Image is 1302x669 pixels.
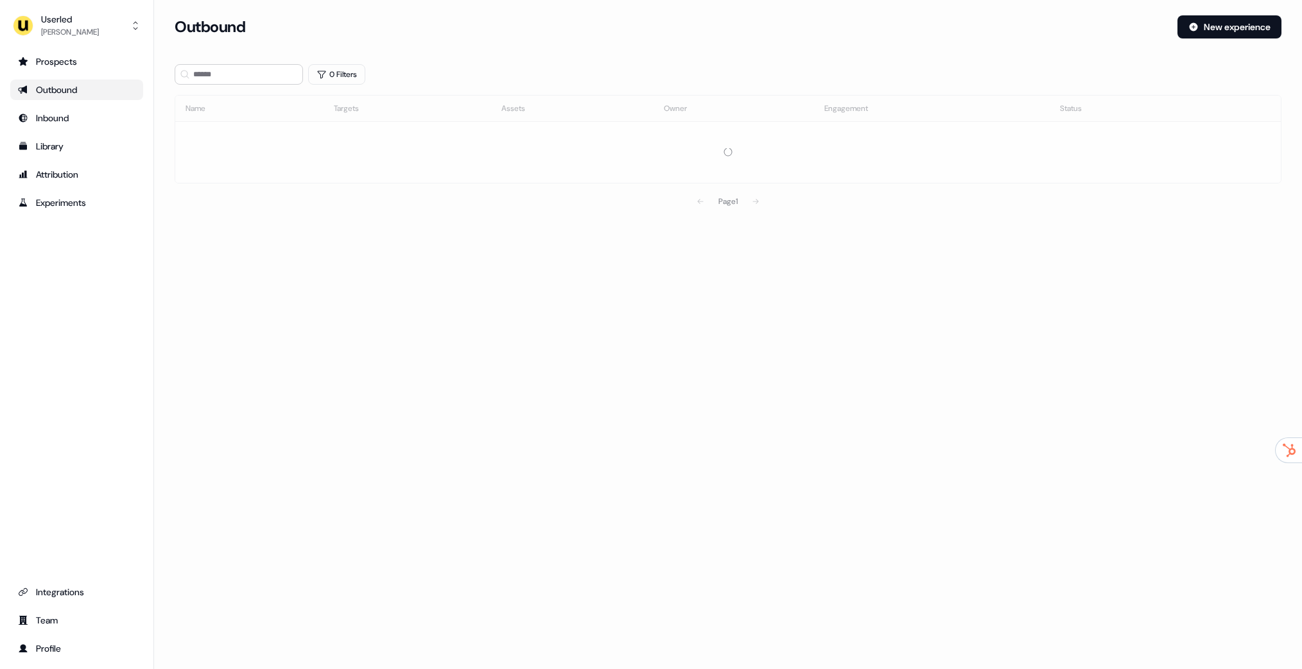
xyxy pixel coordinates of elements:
a: Go to outbound experience [10,80,143,100]
div: Attribution [18,168,135,181]
div: Inbound [18,112,135,124]
div: Prospects [18,55,135,68]
div: Userled [41,13,99,26]
div: Library [18,140,135,153]
a: Go to attribution [10,164,143,185]
button: New experience [1177,15,1281,38]
a: Go to experiments [10,192,143,213]
div: Profile [18,642,135,655]
a: Go to profile [10,638,143,659]
a: Go to prospects [10,51,143,72]
a: Go to team [10,610,143,631]
h3: Outbound [175,17,245,37]
div: Experiments [18,196,135,209]
a: Go to Inbound [10,108,143,128]
a: Go to templates [10,136,143,157]
button: Userled[PERSON_NAME] [10,10,143,41]
a: Go to integrations [10,582,143,602]
div: Integrations [18,586,135,598]
div: Team [18,614,135,627]
button: 0 Filters [308,64,365,85]
div: [PERSON_NAME] [41,26,99,38]
div: Outbound [18,83,135,96]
